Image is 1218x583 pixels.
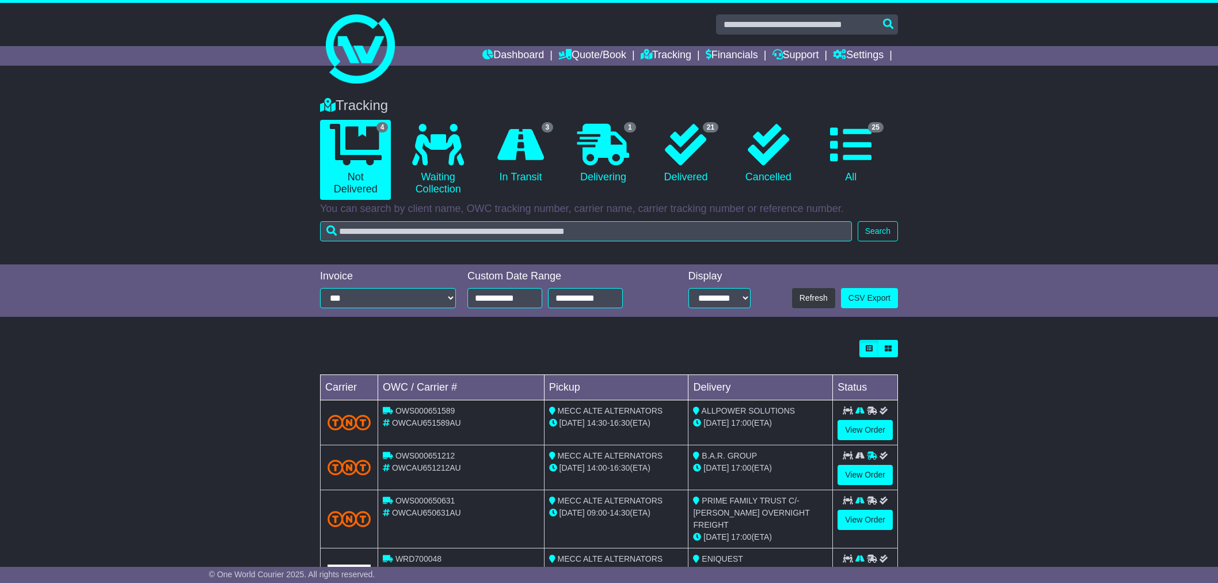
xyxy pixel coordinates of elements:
[485,120,556,188] a: 3 In Transit
[731,463,751,472] span: 17:00
[559,418,585,427] span: [DATE]
[587,418,607,427] span: 14:30
[693,565,828,577] div: (ETA)
[693,531,828,543] div: (ETA)
[731,532,751,542] span: 17:00
[392,508,461,517] span: OWCAU650631AU
[693,462,828,474] div: (ETA)
[838,420,893,440] a: View Order
[378,375,545,400] td: OWC / Carrier #
[733,120,804,188] a: Cancelled
[610,463,630,472] span: 16:30
[688,375,833,400] td: Delivery
[320,270,456,283] div: Invoice
[833,46,884,66] a: Settings
[772,46,819,66] a: Support
[624,122,636,132] span: 1
[868,122,884,132] span: 25
[549,462,684,474] div: - (ETA)
[328,565,371,577] img: GetCarrierServiceLogo
[702,406,795,415] span: ALLPOWER SOLUTIONS
[544,375,688,400] td: Pickup
[549,565,684,577] div: - (ETA)
[321,375,378,400] td: Carrier
[559,463,585,472] span: [DATE]
[395,554,441,563] span: WRD700048
[706,46,758,66] a: Financials
[328,415,371,430] img: TNT_Domestic.png
[558,496,663,505] span: MECC ALTE ALTERNATORS
[328,460,371,475] img: TNT_Domestic.png
[703,418,729,427] span: [DATE]
[703,532,729,542] span: [DATE]
[320,120,391,200] a: 4 Not Delivered
[314,97,904,114] div: Tracking
[610,508,630,517] span: 14:30
[395,496,455,505] span: OWS000650631
[558,554,663,563] span: MECC ALTE ALTERNATORS
[376,122,389,132] span: 4
[549,507,684,519] div: - (ETA)
[392,418,461,427] span: OWCAU651589AU
[467,270,652,283] div: Custom Date Range
[838,465,893,485] a: View Order
[558,451,663,460] span: MECC ALTE ALTERNATORS
[558,46,626,66] a: Quote/Book
[641,46,691,66] a: Tracking
[816,120,886,188] a: 25 All
[482,46,544,66] a: Dashboard
[587,463,607,472] span: 14:00
[792,288,835,308] button: Refresh
[702,451,757,460] span: B.A.R. GROUP
[841,288,898,308] a: CSV Export
[688,270,751,283] div: Display
[402,120,473,200] a: Waiting Collection
[542,122,554,132] span: 3
[833,375,898,400] td: Status
[838,510,893,530] a: View Order
[395,451,455,460] span: OWS000651212
[320,203,898,215] p: You can search by client name, OWC tracking number, carrier name, carrier tracking number or refe...
[693,417,828,429] div: (ETA)
[650,120,721,188] a: 21 Delivered
[693,496,809,529] span: PRIME FAMILY TRUST C/- [PERSON_NAME] OVERNIGHT FREIGHT
[328,511,371,527] img: TNT_Domestic.png
[392,463,461,472] span: OWCAU651212AU
[559,508,585,517] span: [DATE]
[703,122,718,132] span: 21
[209,570,375,579] span: © One World Courier 2025. All rights reserved.
[703,463,729,472] span: [DATE]
[858,221,898,241] button: Search
[568,120,638,188] a: 1 Delivering
[731,418,751,427] span: 17:00
[610,418,630,427] span: 16:30
[702,554,743,563] span: ENIQUEST
[558,406,663,415] span: MECC ALTE ALTERNATORS
[549,417,684,429] div: - (ETA)
[395,406,455,415] span: OWS000651589
[587,508,607,517] span: 09:00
